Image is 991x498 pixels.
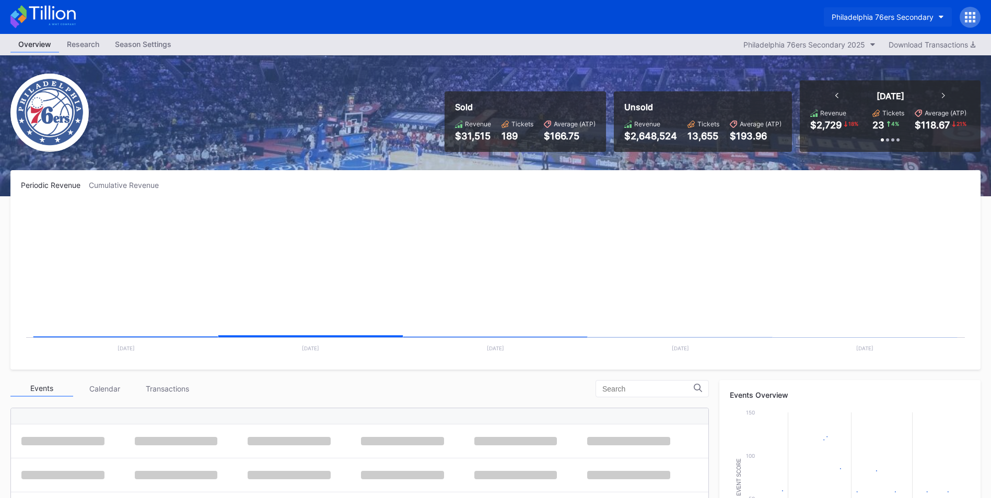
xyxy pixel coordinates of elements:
div: Transactions [136,381,199,397]
div: 189 [502,131,533,141]
div: Average (ATP) [554,120,596,128]
a: Research [59,37,107,53]
div: Research [59,37,107,52]
div: Calendar [73,381,136,397]
div: Events [10,381,73,397]
div: 18 % [847,120,859,128]
div: $31,515 [455,131,491,141]
div: Philadelphia 76ers Secondary 2025 [743,40,865,49]
img: Philadelphia_76ers.png [10,74,89,152]
div: Unsold [624,102,782,112]
a: Season Settings [107,37,179,53]
div: Periodic Revenue [21,181,89,189]
div: $118.67 [915,120,950,131]
div: Tickets [511,120,533,128]
div: Tickets [697,120,719,128]
div: Philadelphia 76ers Secondary [832,13,934,21]
div: $193.96 [730,131,782,141]
div: Sold [455,102,596,112]
text: [DATE] [672,345,689,351]
div: Average (ATP) [740,120,782,128]
div: Tickets [882,109,904,117]
div: $166.75 [544,131,596,141]
div: Revenue [820,109,846,117]
div: Events Overview [730,390,970,399]
div: 4 % [890,120,900,128]
div: Season Settings [107,37,179,52]
text: 150 [746,409,755,416]
text: [DATE] [118,345,135,351]
div: $2,648,524 [624,131,677,141]
div: Download Transactions [889,40,975,49]
button: Philadelphia 76ers Secondary 2025 [738,38,881,52]
div: 21 % [955,120,967,128]
text: [DATE] [302,345,319,351]
div: 23 [872,120,884,131]
a: Overview [10,37,59,53]
div: Cumulative Revenue [89,181,167,189]
div: 13,655 [687,131,719,141]
div: Average (ATP) [925,109,966,117]
text: Event Score [736,458,742,496]
div: Revenue [465,120,491,128]
div: Revenue [634,120,660,128]
input: Search [602,385,694,393]
text: [DATE] [856,345,873,351]
div: [DATE] [877,91,904,101]
text: [DATE] [487,345,504,351]
button: Philadelphia 76ers Secondary [824,7,952,27]
text: 100 [746,453,755,459]
div: $2,729 [810,120,842,131]
svg: Chart title [21,203,970,359]
button: Download Transactions [883,38,981,52]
